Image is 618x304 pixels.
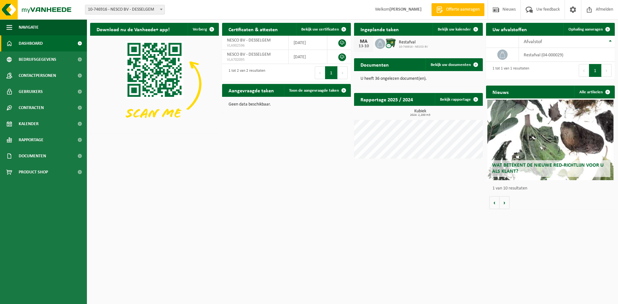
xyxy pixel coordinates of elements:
[486,86,515,98] h2: Nieuws
[289,88,339,93] span: Toon de aangevraagde taken
[193,27,207,32] span: Verberg
[486,23,533,35] h2: Uw afvalstoffen
[354,23,405,35] h2: Ingeplande taken
[492,186,612,191] p: 1 van 10 resultaten
[90,36,219,132] img: Download de VHEPlus App
[563,23,614,36] a: Ophaling aanvragen
[431,63,471,67] span: Bekijk uw documenten
[431,3,484,16] a: Offerte aanvragen
[19,164,48,180] span: Product Shop
[426,58,482,71] a: Bekijk uw documenten
[487,100,613,180] a: Wat betekent de nieuwe RED-richtlijn voor u als klant?
[602,64,612,77] button: Next
[227,38,271,43] span: NESCO BV - DESSELGEM
[338,66,348,79] button: Next
[229,102,344,107] p: Geen data beschikbaar.
[519,48,615,62] td: restafval (04-000029)
[19,84,43,100] span: Gebruikers
[399,40,428,45] span: Restafval
[354,58,395,71] h2: Documenten
[524,39,542,44] span: Afvalstof
[389,7,422,12] strong: [PERSON_NAME]
[489,196,500,209] button: Vorige
[357,109,483,117] h3: Kubiek
[399,45,428,49] span: 10-746916 - NESCO BV
[19,132,43,148] span: Rapportage
[90,23,176,35] h2: Download nu de Vanheede+ app!
[19,148,46,164] span: Documenten
[579,64,589,77] button: Previous
[222,23,284,35] h2: Certificaten & attesten
[315,66,325,79] button: Previous
[19,51,56,68] span: Bedrijfsgegevens
[289,36,327,50] td: [DATE]
[19,100,44,116] span: Contracten
[301,27,339,32] span: Bekijk uw certificaten
[85,5,165,14] span: 10-746916 - NESCO BV - DESSELGEM
[433,23,482,36] a: Bekijk uw kalender
[360,77,476,81] p: U heeft 36 ongelezen document(en).
[19,116,39,132] span: Kalender
[438,27,471,32] span: Bekijk uw kalender
[445,6,481,13] span: Offerte aanvragen
[500,196,510,209] button: Volgende
[19,19,39,35] span: Navigatie
[227,57,284,62] span: VLA702095
[19,68,56,84] span: Contactpersonen
[589,64,602,77] button: 1
[284,84,350,97] a: Toon de aangevraagde taken
[354,93,419,106] h2: Rapportage 2025 / 2024
[492,163,604,174] span: Wat betekent de nieuwe RED-richtlijn voor u als klant?
[296,23,350,36] a: Bekijk uw certificaten
[289,50,327,64] td: [DATE]
[19,35,43,51] span: Dashboard
[188,23,218,36] button: Verberg
[357,114,483,117] span: 2024: 2,200 m3
[568,27,603,32] span: Ophaling aanvragen
[574,86,614,98] a: Alle artikelen
[325,66,338,79] button: 1
[227,43,284,48] span: VLA902596
[85,5,164,14] span: 10-746916 - NESCO BV - DESSELGEM
[357,39,370,44] div: MA
[227,52,271,57] span: NESCO BV - DESSELGEM
[357,44,370,49] div: 13-10
[225,66,265,80] div: 1 tot 2 van 2 resultaten
[222,84,280,97] h2: Aangevraagde taken
[435,93,482,106] a: Bekijk rapportage
[489,63,529,78] div: 1 tot 1 van 1 resultaten
[385,38,396,49] img: WB-1100-CU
